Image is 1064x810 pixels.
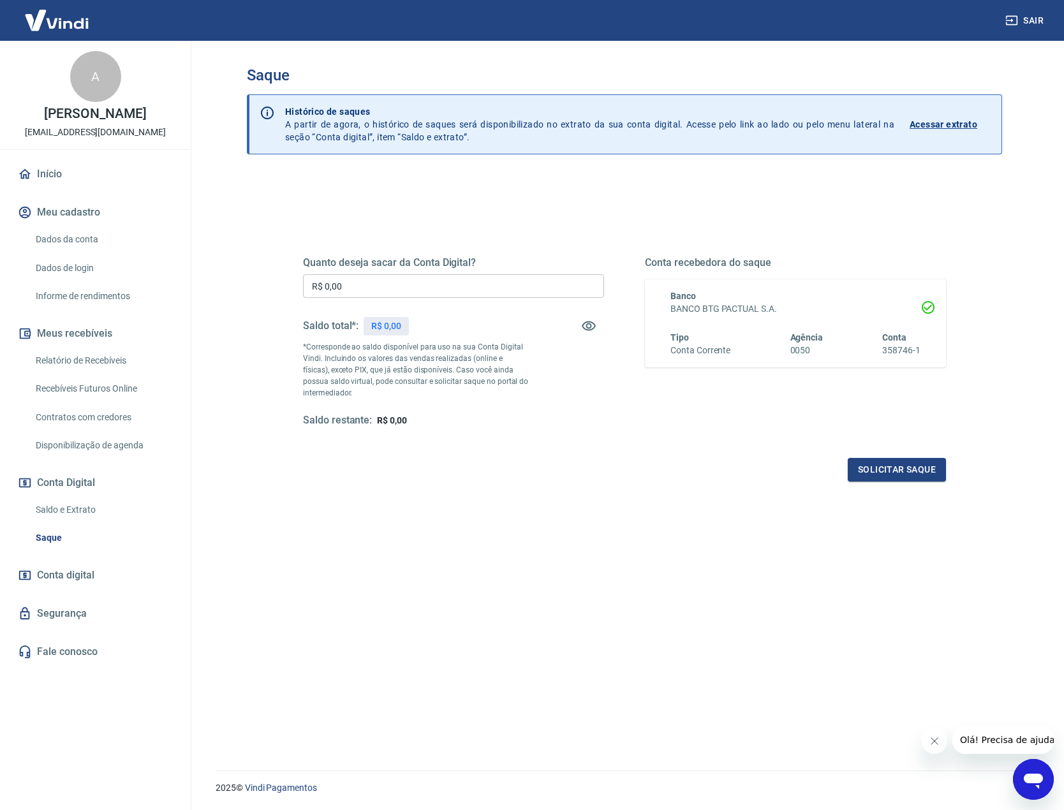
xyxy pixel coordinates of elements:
[670,344,730,357] h6: Conta Corrente
[910,118,977,131] p: Acessar extrato
[922,728,947,754] iframe: Fechar mensagem
[952,726,1054,754] iframe: Mensagem da empresa
[790,332,824,342] span: Agência
[216,781,1033,795] p: 2025 ©
[285,105,894,118] p: Histórico de saques
[670,332,689,342] span: Tipo
[31,525,175,551] a: Saque
[44,107,146,121] p: [PERSON_NAME]
[31,497,175,523] a: Saldo e Extrato
[670,291,696,301] span: Banco
[303,256,604,269] h5: Quanto deseja sacar da Conta Digital?
[70,51,121,102] div: A
[303,320,358,332] h5: Saldo total*:
[670,302,920,316] h6: BANCO BTG PACTUAL S.A.
[31,348,175,374] a: Relatório de Recebíveis
[882,332,906,342] span: Conta
[303,341,529,399] p: *Corresponde ao saldo disponível para uso na sua Conta Digital Vindi. Incluindo os valores das ve...
[31,404,175,431] a: Contratos com credores
[15,561,175,589] a: Conta digital
[15,198,175,226] button: Meu cadastro
[31,226,175,253] a: Dados da conta
[37,566,94,584] span: Conta digital
[245,783,317,793] a: Vindi Pagamentos
[377,415,407,425] span: R$ 0,00
[8,9,107,19] span: Olá! Precisa de ajuda?
[285,105,894,144] p: A partir de agora, o histórico de saques será disponibilizado no extrato da sua conta digital. Ac...
[15,600,175,628] a: Segurança
[15,320,175,348] button: Meus recebíveis
[848,458,946,482] button: Solicitar saque
[15,160,175,188] a: Início
[303,414,372,427] h5: Saldo restante:
[15,1,98,40] img: Vindi
[790,344,824,357] h6: 0050
[371,320,401,333] p: R$ 0,00
[31,283,175,309] a: Informe de rendimentos
[15,638,175,666] a: Fale conosco
[15,469,175,497] button: Conta Digital
[1013,759,1054,800] iframe: Botão para abrir a janela de mensagens
[1003,9,1049,33] button: Sair
[645,256,946,269] h5: Conta recebedora do saque
[31,255,175,281] a: Dados de login
[247,66,1002,84] h3: Saque
[31,376,175,402] a: Recebíveis Futuros Online
[25,126,166,139] p: [EMAIL_ADDRESS][DOMAIN_NAME]
[882,344,920,357] h6: 358746-1
[910,105,991,144] a: Acessar extrato
[31,432,175,459] a: Disponibilização de agenda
